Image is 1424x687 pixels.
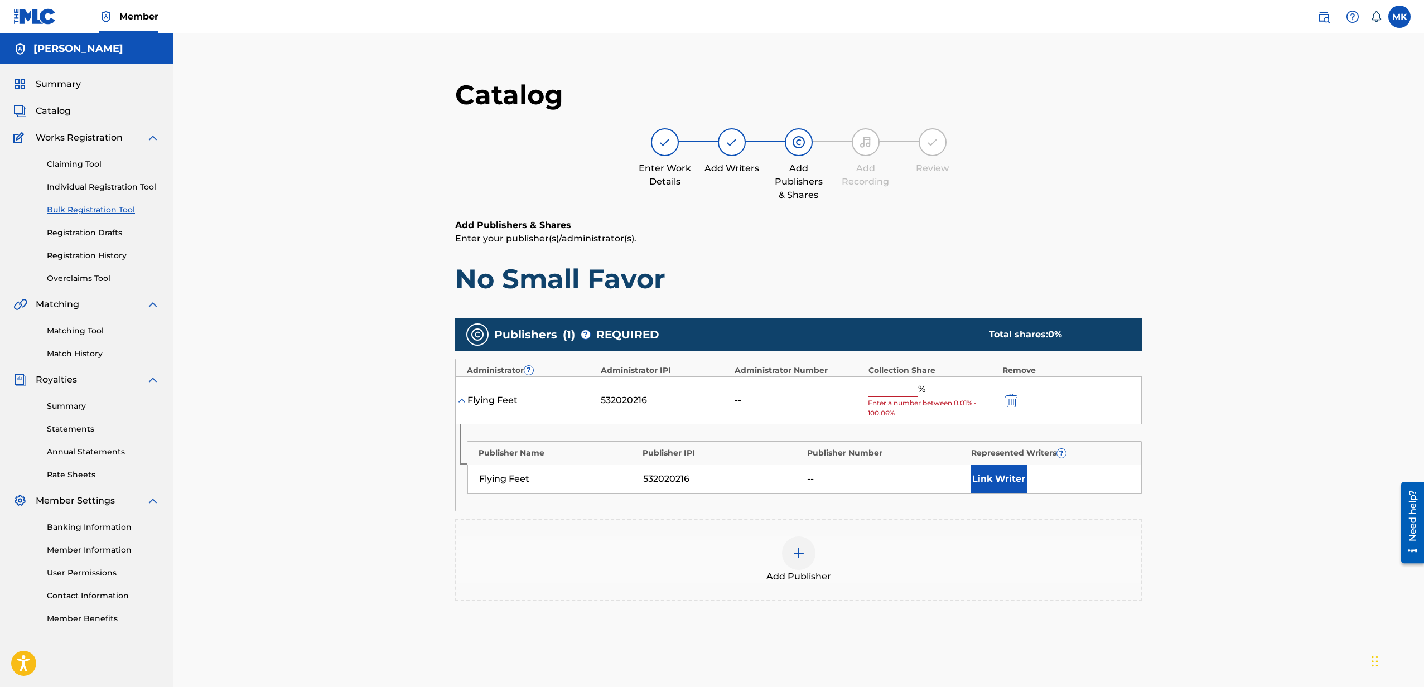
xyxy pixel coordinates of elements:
[47,227,160,239] a: Registration Drafts
[47,446,160,458] a: Annual Statements
[471,328,484,341] img: publishers
[1057,449,1066,458] span: ?
[807,447,966,459] div: Publisher Number
[47,325,160,337] a: Matching Tool
[807,472,966,486] div: --
[47,273,160,284] a: Overclaims Tool
[971,447,1130,459] div: Represented Writers
[1048,329,1062,340] span: 0 %
[658,136,672,149] img: step indicator icon for Enter Work Details
[47,423,160,435] a: Statements
[47,613,160,625] a: Member Benefits
[13,104,27,118] img: Catalog
[36,104,71,118] span: Catalog
[704,162,760,175] div: Add Writers
[146,131,160,144] img: expand
[1370,11,1382,22] div: Notifications
[1393,477,1424,567] iframe: Resource Center
[1002,365,1131,376] div: Remove
[918,383,928,397] span: %
[637,162,693,188] div: Enter Work Details
[581,330,590,339] span: ?
[33,42,123,55] h5: MICHAEL KENNEDY
[643,447,802,459] div: Publisher IPI
[146,298,160,311] img: expand
[494,326,557,343] span: Publishers
[455,262,1142,296] h1: No Small Favor
[1388,6,1411,28] div: User Menu
[47,544,160,556] a: Member Information
[47,469,160,481] a: Rate Sheets
[47,521,160,533] a: Banking Information
[838,162,894,188] div: Add Recording
[47,567,160,579] a: User Permissions
[455,232,1142,245] p: Enter your publisher(s)/administrator(s).
[47,181,160,193] a: Individual Registration Tool
[859,136,872,149] img: step indicator icon for Add Recording
[479,472,638,486] div: Flying Feet
[36,298,79,311] span: Matching
[905,162,960,175] div: Review
[99,10,113,23] img: Top Rightsholder
[47,348,160,360] a: Match History
[1317,10,1330,23] img: search
[47,158,160,170] a: Claiming Tool
[13,104,71,118] a: CatalogCatalog
[596,326,659,343] span: REQUIRED
[13,8,56,25] img: MLC Logo
[13,373,27,386] img: Royalties
[971,465,1027,493] button: Link Writer
[868,365,997,376] div: Collection Share
[13,78,81,91] a: SummarySummary
[524,366,533,375] span: ?
[47,250,160,262] a: Registration History
[792,136,805,149] img: step indicator icon for Add Publishers & Shares
[13,78,27,91] img: Summary
[47,590,160,602] a: Contact Information
[926,136,939,149] img: step indicator icon for Review
[1346,10,1359,23] img: help
[467,365,595,376] div: Administrator
[792,546,805,560] img: add
[601,365,729,376] div: Administrator IPI
[771,162,827,202] div: Add Publishers & Shares
[36,494,115,507] span: Member Settings
[766,570,831,583] span: Add Publisher
[563,326,575,343] span: ( 1 )
[13,131,28,144] img: Works Registration
[1372,645,1378,678] div: Drag
[146,494,160,507] img: expand
[13,298,27,311] img: Matching
[36,373,77,386] span: Royalties
[868,398,996,418] span: Enter a number between 0.01% - 100.06%
[13,42,27,56] img: Accounts
[455,219,1142,232] h6: Add Publishers & Shares
[479,447,638,459] div: Publisher Name
[47,204,160,216] a: Bulk Registration Tool
[36,78,81,91] span: Summary
[989,328,1119,341] div: Total shares:
[456,395,467,406] img: expand-cell-toggle
[643,472,802,486] div: 532020216
[455,78,1142,112] h1: Catalog
[36,131,123,144] span: Works Registration
[146,373,160,386] img: expand
[1368,633,1424,687] iframe: Chat Widget
[119,10,158,23] span: Member
[47,400,160,412] a: Summary
[735,365,863,376] div: Administrator Number
[725,136,738,149] img: step indicator icon for Add Writers
[1312,6,1335,28] a: Public Search
[1341,6,1364,28] div: Help
[1005,394,1017,407] img: 12a2ab48e56ec057fbd8.svg
[13,494,27,507] img: Member Settings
